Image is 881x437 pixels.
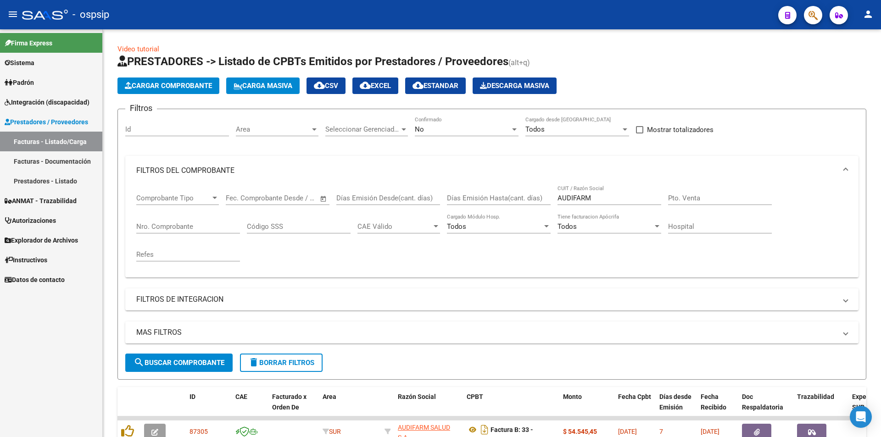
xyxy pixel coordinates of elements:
mat-panel-title: FILTROS DE INTEGRACION [136,294,836,304]
span: Descarga Masiva [480,82,549,90]
span: Monto [563,393,582,400]
div: FILTROS DEL COMPROBANTE [125,185,859,277]
span: Firma Express [5,38,52,48]
button: EXCEL [352,77,398,94]
span: Sistema [5,58,34,68]
span: Seleccionar Gerenciador [325,125,400,133]
span: Carga Masiva [234,82,292,90]
h3: Filtros [125,102,157,115]
button: Open calendar [318,194,329,204]
span: Borrar Filtros [248,359,314,367]
span: Trazabilidad [797,393,834,400]
span: ID [190,393,195,400]
mat-icon: person [863,9,874,20]
button: Descarga Masiva [473,77,557,94]
span: Instructivos [5,255,47,265]
datatable-header-cell: Fecha Cpbt [614,387,656,427]
span: (alt+q) [508,58,530,67]
i: Descargar documento [479,422,491,437]
mat-panel-title: FILTROS DEL COMPROBANTE [136,166,836,176]
span: [DATE] [701,428,719,435]
datatable-header-cell: CPBT [463,387,559,427]
button: CSV [307,77,346,94]
mat-expansion-panel-header: FILTROS DEL COMPROBANTE [125,156,859,185]
span: 87305 [190,428,208,435]
mat-expansion-panel-header: FILTROS DE INTEGRACION [125,288,859,310]
datatable-header-cell: Fecha Recibido [697,387,738,427]
datatable-header-cell: Area [319,387,381,427]
input: Start date [226,194,256,202]
div: Open Intercom Messenger [850,406,872,428]
span: Autorizaciones [5,216,56,226]
app-download-masive: Descarga masiva de comprobantes (adjuntos) [473,77,557,94]
span: Prestadores / Proveedores [5,117,88,127]
span: PRESTADORES -> Listado de CPBTs Emitidos por Prestadores / Proveedores [117,55,508,68]
datatable-header-cell: Razón Social [394,387,463,427]
span: Mostrar totalizadores [647,124,714,135]
a: Video tutorial [117,45,159,53]
span: Comprobante Tipo [136,194,211,202]
span: Area [323,393,336,400]
span: - ospsip [72,5,109,25]
datatable-header-cell: ID [186,387,232,427]
span: Razón Social [398,393,436,400]
span: CAE Válido [357,222,432,231]
span: Fecha Recibido [701,393,726,411]
input: End date [264,194,308,202]
span: CPBT [467,393,483,400]
mat-icon: search [134,357,145,368]
span: Fecha Cpbt [618,393,651,400]
span: Todos [525,125,545,133]
span: EXCEL [360,82,391,90]
button: Estandar [405,77,466,94]
datatable-header-cell: Trazabilidad [793,387,848,427]
datatable-header-cell: Monto [559,387,614,427]
span: Doc Respaldatoria [742,393,783,411]
span: Días desde Emisión [659,393,691,411]
span: Cargar Comprobante [125,82,212,90]
button: Carga Masiva [226,77,300,94]
span: Integración (discapacidad) [5,97,89,107]
span: Todos [447,222,466,231]
span: Buscar Comprobante [134,359,224,367]
span: Area [236,125,310,133]
mat-panel-title: MAS FILTROS [136,327,836,337]
span: Todos [558,222,577,231]
span: [DATE] [618,428,637,435]
span: SUR [323,428,341,435]
span: Padrón [5,77,34,88]
span: Estandar [413,82,458,90]
datatable-header-cell: Doc Respaldatoria [738,387,793,427]
mat-icon: menu [7,9,18,20]
span: No [415,125,424,133]
span: CAE [235,393,247,400]
span: Datos de contacto [5,275,65,285]
span: Facturado x Orden De [272,393,307,411]
strong: $ 54.545,45 [563,428,597,435]
datatable-header-cell: CAE [232,387,268,427]
datatable-header-cell: Facturado x Orden De [268,387,319,427]
mat-expansion-panel-header: MAS FILTROS [125,321,859,343]
mat-icon: cloud_download [314,80,325,91]
button: Buscar Comprobante [125,354,233,372]
button: Borrar Filtros [240,354,323,372]
mat-icon: delete [248,357,259,368]
span: Explorador de Archivos [5,235,78,245]
span: CSV [314,82,338,90]
mat-icon: cloud_download [413,80,424,91]
span: ANMAT - Trazabilidad [5,196,77,206]
mat-icon: cloud_download [360,80,371,91]
button: Cargar Comprobante [117,77,219,94]
span: 7 [659,428,663,435]
datatable-header-cell: Días desde Emisión [656,387,697,427]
